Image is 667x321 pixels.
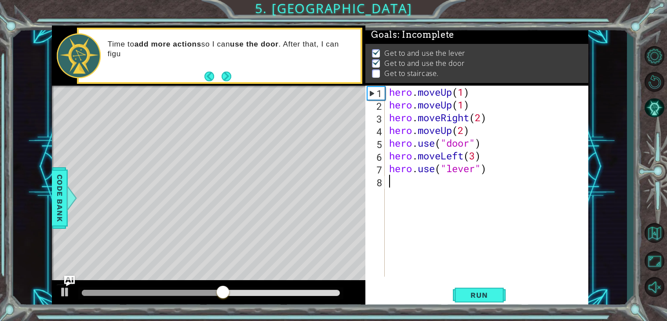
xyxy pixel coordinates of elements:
[641,249,667,273] button: Maximize Browser
[462,291,496,299] span: Run
[135,40,201,48] strong: add more actions
[367,100,385,112] div: 2
[397,29,454,40] span: : Incomplete
[367,163,385,176] div: 7
[108,40,354,59] p: Time to so I can . After that, I can figu
[53,171,67,225] span: Code Bank
[453,284,506,307] button: Shift+Enter: Run current code.
[367,151,385,163] div: 6
[367,125,385,138] div: 4
[641,220,667,246] button: Back to Map
[64,276,75,286] button: Ask AI
[219,69,234,84] button: Next
[641,219,667,248] a: Back to Map
[367,176,385,189] div: 8
[204,72,222,81] button: Back
[56,284,74,302] button: Ctrl + P: Play
[372,58,381,65] img: Check mark for checkbox
[384,58,464,68] p: Get to and use the door
[230,40,279,48] strong: use the door
[368,87,385,100] div: 1
[641,44,667,68] button: Level Options
[371,29,454,40] span: Goals
[372,48,381,55] img: Check mark for checkbox
[384,48,465,58] p: Get to and use the lever
[641,70,667,94] button: Restart Level
[367,138,385,151] div: 5
[367,112,385,125] div: 3
[641,275,667,299] button: Unmute
[384,69,438,78] p: Get to staircase.
[641,96,667,119] button: AI Hint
